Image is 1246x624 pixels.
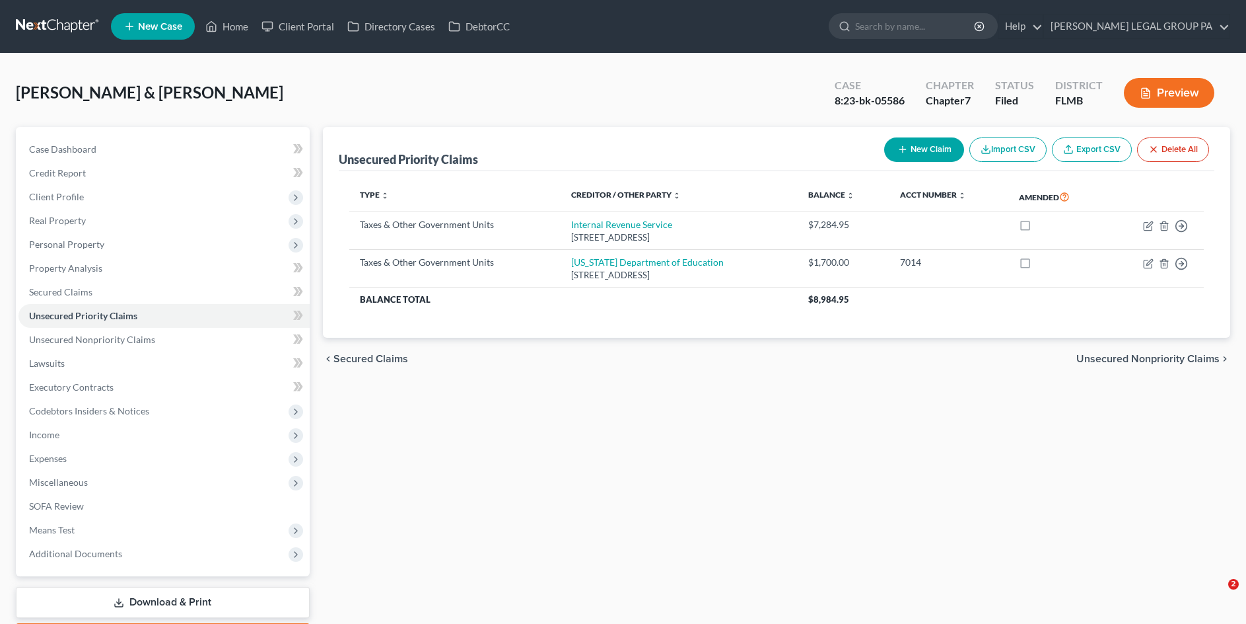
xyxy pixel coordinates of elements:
[855,14,976,38] input: Search by name...
[18,375,310,399] a: Executory Contracts
[808,294,849,305] span: $8,984.95
[18,328,310,352] a: Unsecured Nonpriority Claims
[18,494,310,518] a: SOFA Review
[323,354,408,364] button: chevron_left Secured Claims
[29,262,102,274] span: Property Analysis
[29,524,75,535] span: Means Test
[995,93,1034,108] div: Filed
[29,310,137,321] span: Unsecured Priority Claims
[571,219,672,230] a: Internal Revenue Service
[900,190,966,200] a: Acct Number unfold_more
[1055,93,1103,108] div: FLMB
[18,256,310,280] a: Property Analysis
[16,83,283,102] span: [PERSON_NAME] & [PERSON_NAME]
[900,256,998,269] div: 7014
[16,587,310,618] a: Download & Print
[29,405,149,416] span: Codebtors Insiders & Notices
[381,192,389,200] i: unfold_more
[571,269,787,282] div: [STREET_ADDRESS]
[29,239,104,250] span: Personal Property
[958,192,966,200] i: unfold_more
[884,137,964,162] button: New Claim
[571,256,724,268] a: [US_STATE] Department of Education
[808,256,879,269] div: $1,700.00
[995,78,1034,93] div: Status
[333,354,408,364] span: Secured Claims
[1201,579,1233,611] iframe: Intercom live chat
[29,215,86,226] span: Real Property
[808,190,854,200] a: Balance unfold_more
[138,22,182,32] span: New Case
[1052,137,1132,162] a: Export CSV
[18,137,310,161] a: Case Dashboard
[1228,579,1239,590] span: 2
[255,15,341,38] a: Client Portal
[341,15,442,38] a: Directory Cases
[360,256,550,269] div: Taxes & Other Government Units
[1137,137,1209,162] button: Delete All
[673,192,681,200] i: unfold_more
[323,354,333,364] i: chevron_left
[571,231,787,244] div: [STREET_ADDRESS]
[1124,78,1214,108] button: Preview
[926,78,974,93] div: Chapter
[339,151,478,167] div: Unsecured Priority Claims
[998,15,1043,38] a: Help
[29,143,96,155] span: Case Dashboard
[1044,15,1229,38] a: [PERSON_NAME] LEGAL GROUP PA
[29,477,88,488] span: Miscellaneous
[835,93,905,108] div: 8:23-bk-05586
[29,286,92,297] span: Secured Claims
[29,334,155,345] span: Unsecured Nonpriority Claims
[29,548,122,559] span: Additional Documents
[965,94,971,106] span: 7
[18,304,310,328] a: Unsecured Priority Claims
[1076,354,1230,364] button: Unsecured Nonpriority Claims chevron_right
[969,137,1047,162] button: Import CSV
[1055,78,1103,93] div: District
[18,161,310,185] a: Credit Report
[808,218,879,231] div: $7,284.95
[29,453,67,464] span: Expenses
[29,191,84,202] span: Client Profile
[1076,354,1220,364] span: Unsecured Nonpriority Claims
[29,429,59,440] span: Income
[29,358,65,369] span: Lawsuits
[847,192,854,200] i: unfold_more
[360,190,389,200] a: Type unfold_more
[1008,182,1107,212] th: Amended
[29,381,114,393] span: Executory Contracts
[442,15,516,38] a: DebtorCC
[926,93,974,108] div: Chapter
[29,167,86,178] span: Credit Report
[360,218,550,231] div: Taxes & Other Government Units
[835,78,905,93] div: Case
[1220,354,1230,364] i: chevron_right
[18,352,310,375] a: Lawsuits
[571,190,681,200] a: Creditor / Other Party unfold_more
[199,15,255,38] a: Home
[29,500,84,512] span: SOFA Review
[18,280,310,304] a: Secured Claims
[349,288,798,311] th: Balance Total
